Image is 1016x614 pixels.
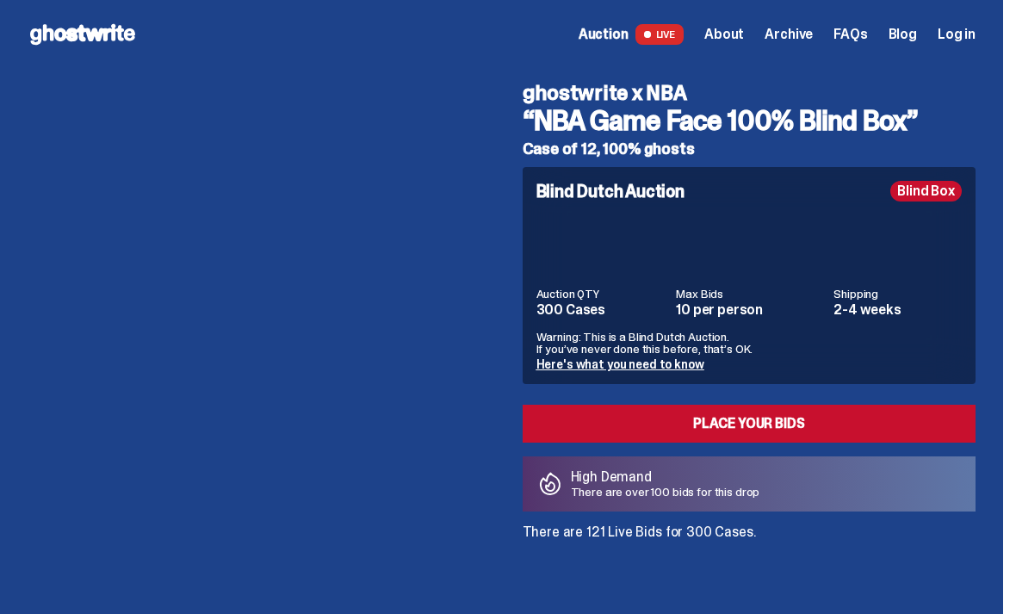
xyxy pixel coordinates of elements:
[833,288,962,300] dt: Shipping
[523,83,976,103] h4: ghostwrite x NBA
[765,28,813,41] a: Archive
[536,183,685,200] h4: Blind Dutch Auction
[523,141,976,157] h5: Case of 12, 100% ghosts
[571,470,760,484] p: High Demand
[571,486,760,498] p: There are over 100 bids for this drop
[579,24,684,45] a: Auction LIVE
[833,28,867,41] a: FAQs
[833,303,962,317] dd: 2-4 weeks
[938,28,976,41] a: Log in
[676,288,823,300] dt: Max Bids
[536,331,963,355] p: Warning: This is a Blind Dutch Auction. If you’ve never done this before, that’s OK.
[536,303,666,317] dd: 300 Cases
[676,303,823,317] dd: 10 per person
[635,24,685,45] span: LIVE
[704,28,744,41] a: About
[890,181,962,202] div: Blind Box
[523,405,976,443] a: Place your Bids
[889,28,917,41] a: Blog
[579,28,629,41] span: Auction
[536,288,666,300] dt: Auction QTY
[536,357,704,372] a: Here's what you need to know
[523,107,976,134] h3: “NBA Game Face 100% Blind Box”
[523,525,976,539] p: There are 121 Live Bids for 300 Cases.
